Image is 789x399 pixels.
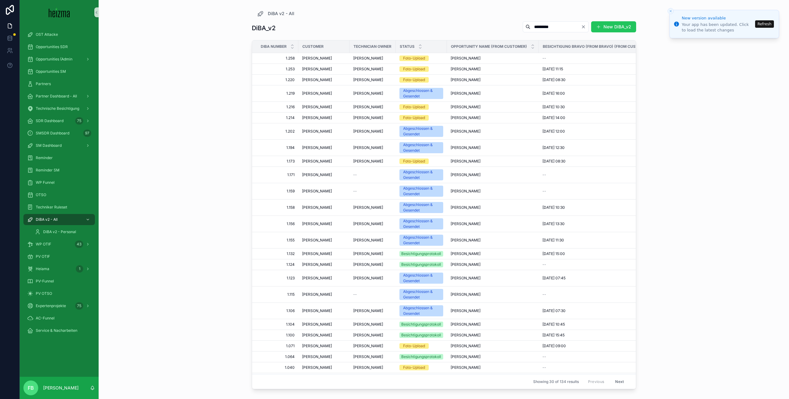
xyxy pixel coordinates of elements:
[268,10,294,17] span: DiBA v2 - All
[581,24,588,29] button: Clear
[302,129,332,134] span: [PERSON_NAME]
[399,235,443,246] a: Abgeschlossen & Gesendet
[302,145,346,150] a: [PERSON_NAME]
[36,81,51,86] span: Partners
[302,205,346,210] a: [PERSON_NAME]
[260,221,295,226] a: 1.156
[302,221,332,226] span: [PERSON_NAME]
[353,251,383,256] span: [PERSON_NAME]
[403,218,439,229] div: Abgeschlossen & Gesendet
[399,273,443,284] a: Abgeschlossen & Gesendet
[451,159,535,164] a: [PERSON_NAME]
[451,172,535,177] a: [PERSON_NAME]
[36,155,53,160] span: Reminder
[399,126,443,137] a: Abgeschlossen & Gesendet
[23,29,95,40] a: OST Attacke
[451,308,480,313] span: [PERSON_NAME]
[23,103,95,114] a: Technische Besichtigung
[36,131,69,136] span: SMSDR Dashboard
[36,242,51,247] span: WP OTIF
[451,91,480,96] span: [PERSON_NAME]
[260,308,295,313] a: 1.106
[260,251,295,256] span: 1.132
[542,251,658,256] a: [DATE] 15:00
[403,235,439,246] div: Abgeschlossen & Gesendet
[353,105,392,109] a: [PERSON_NAME]
[302,105,332,109] span: [PERSON_NAME]
[399,77,443,83] a: Foto-Upload
[399,186,443,197] a: Abgeschlossen & Gesendet
[302,322,346,327] a: [PERSON_NAME]
[542,145,565,150] span: [DATE] 12:30
[353,91,383,96] span: [PERSON_NAME]
[451,172,480,177] span: [PERSON_NAME]
[542,77,566,82] span: [DATE] 08:30
[399,169,443,180] a: Abgeschlossen & Gesendet
[542,172,658,177] a: --
[353,322,383,327] span: [PERSON_NAME]
[451,292,480,297] span: [PERSON_NAME]
[542,308,658,313] a: [DATE] 07:30
[353,292,357,297] span: --
[302,205,332,210] span: [PERSON_NAME]
[260,159,295,164] span: 1.173
[542,221,565,226] span: [DATE] 13:30
[353,238,383,243] span: [PERSON_NAME]
[260,238,295,243] a: 1.155
[399,115,443,121] a: Foto-Upload
[451,67,480,72] span: [PERSON_NAME]
[542,262,546,267] span: --
[260,276,295,281] span: 1.123
[451,129,535,134] a: [PERSON_NAME]
[399,202,443,213] a: Abgeschlossen & Gesendet
[260,77,295,82] a: 1.220
[302,292,346,297] a: [PERSON_NAME]
[36,192,46,197] span: OTSO
[302,56,346,61] a: [PERSON_NAME]
[451,115,480,120] span: [PERSON_NAME]
[302,276,332,281] span: [PERSON_NAME]
[302,238,346,243] a: [PERSON_NAME]
[353,221,392,226] a: [PERSON_NAME]
[302,67,332,72] span: [PERSON_NAME]
[75,241,83,248] div: 43
[260,129,295,134] a: 1.202
[451,189,480,194] span: [PERSON_NAME]
[399,66,443,72] a: Foto-Upload
[23,41,95,52] a: Opportunities SDR
[451,205,535,210] a: [PERSON_NAME]
[23,288,95,299] a: PV OTSO
[23,78,95,89] a: Partners
[31,226,95,237] a: DiBA v2 - Personal
[23,140,95,151] a: SM Dashboard
[403,115,425,121] div: Foto-Upload
[36,316,55,321] span: AC-Funnel
[451,159,480,164] span: [PERSON_NAME]
[451,262,535,267] a: [PERSON_NAME]
[36,94,77,99] span: Partner Dashboard - All
[260,189,295,194] a: 1.159
[451,221,480,226] span: [PERSON_NAME]
[23,66,95,77] a: Opportunities SM
[542,276,658,281] a: [DATE] 07:45
[451,221,535,226] a: [PERSON_NAME]
[542,292,658,297] a: --
[353,67,383,72] span: [PERSON_NAME]
[353,251,392,256] a: [PERSON_NAME]
[542,159,566,164] span: [DATE] 08:30
[260,105,295,109] span: 1.216
[353,129,383,134] span: [PERSON_NAME]
[451,251,480,256] span: [PERSON_NAME]
[353,172,357,177] span: --
[302,172,332,177] span: [PERSON_NAME]
[542,262,658,267] a: --
[23,202,95,213] a: Techniker Ruleset
[353,189,357,194] span: --
[353,292,392,297] a: --
[542,105,658,109] a: [DATE] 10:30
[353,172,392,177] a: --
[83,130,91,137] div: 97
[401,322,441,327] div: Besichtigungsprotokoll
